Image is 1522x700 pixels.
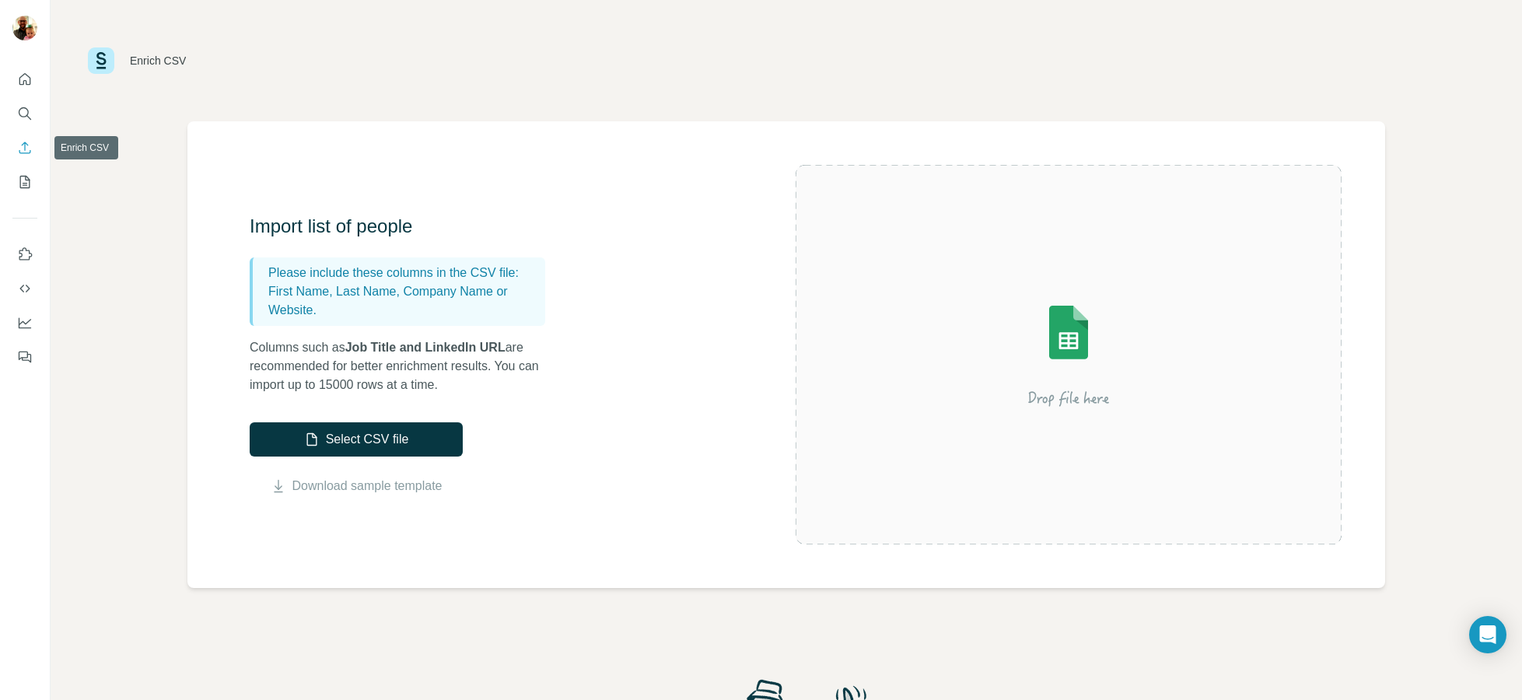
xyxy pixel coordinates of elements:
[12,240,37,268] button: Use Surfe on LinkedIn
[292,477,443,495] a: Download sample template
[250,422,463,457] button: Select CSV file
[268,264,539,282] p: Please include these columns in the CSV file:
[250,214,561,239] h3: Import list of people
[12,134,37,162] button: Enrich CSV
[12,16,37,40] img: Avatar
[12,100,37,128] button: Search
[12,275,37,303] button: Use Surfe API
[250,477,463,495] button: Download sample template
[250,338,561,394] p: Columns such as are recommended for better enrichment results. You can import up to 15000 rows at...
[1469,616,1506,653] div: Open Intercom Messenger
[12,309,37,337] button: Dashboard
[12,168,37,196] button: My lists
[12,65,37,93] button: Quick start
[88,47,114,74] img: Surfe Logo
[345,341,506,354] span: Job Title and LinkedIn URL
[929,261,1209,448] img: Surfe Illustration - Drop file here or select below
[12,343,37,371] button: Feedback
[268,282,539,320] p: First Name, Last Name, Company Name or Website.
[130,53,186,68] div: Enrich CSV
